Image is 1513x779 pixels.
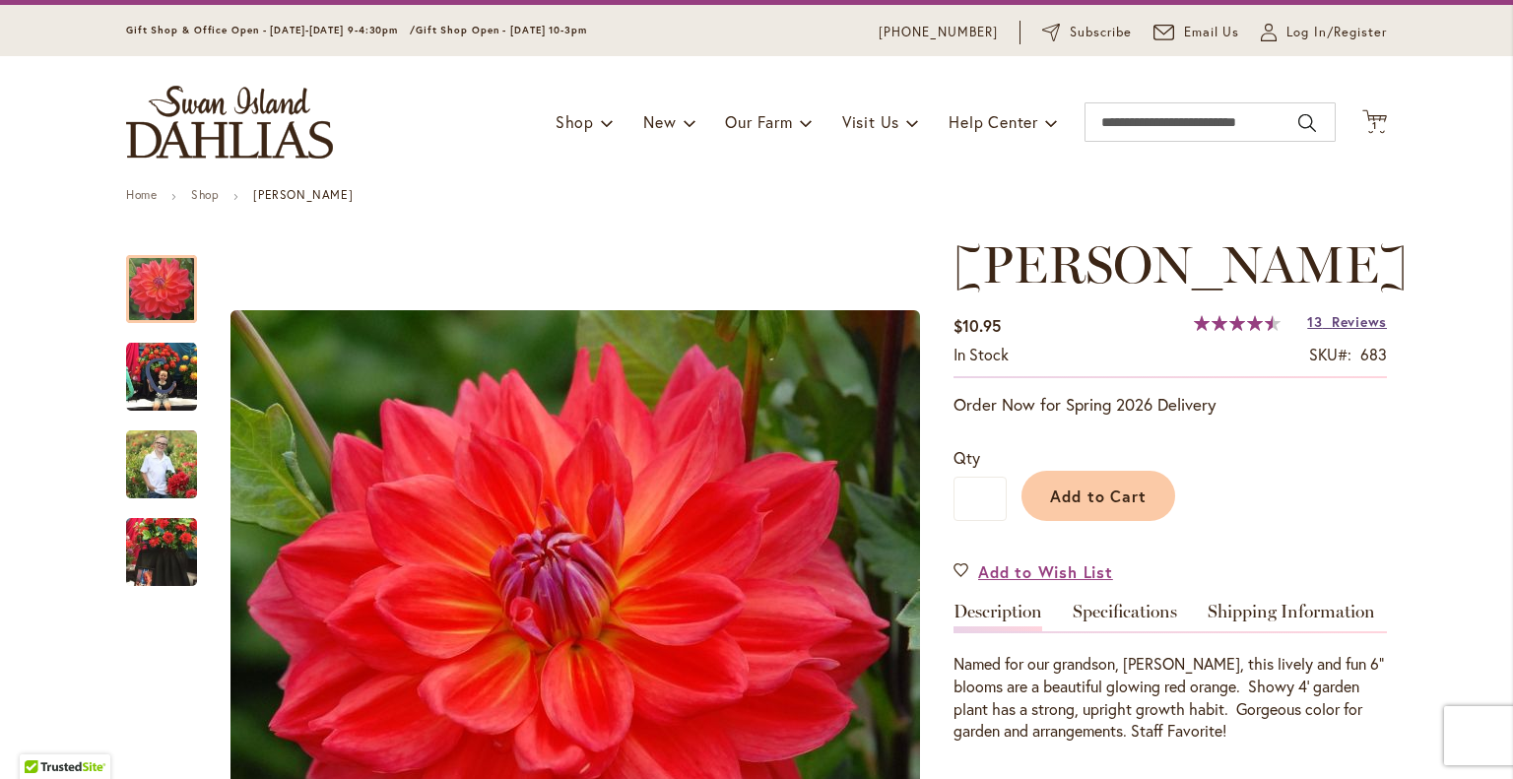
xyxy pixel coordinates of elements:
div: COOPER BLAINE [126,323,217,411]
span: Our Farm [725,111,792,132]
div: COOPER BLAINE [126,235,217,323]
a: Log In/Register [1261,23,1387,42]
div: COOPER BLAINE [126,498,197,586]
div: Named for our grandson, [PERSON_NAME], this lively and fun 6" blooms are a beautiful glowing red ... [954,653,1387,743]
span: $10.95 [954,315,1001,336]
span: Shop [556,111,594,132]
span: 1 [1372,119,1377,132]
div: Detailed Product Info [954,603,1387,743]
span: Gift Shop & Office Open - [DATE]-[DATE] 9-4:30pm / [126,24,416,36]
div: 683 [1360,344,1387,366]
span: Email Us [1184,23,1240,42]
strong: SKU [1309,344,1351,364]
span: Reviews [1332,312,1387,331]
a: Specifications [1073,603,1177,631]
button: 1 [1362,109,1387,136]
img: COOPER BLAINE [126,505,197,600]
button: Add to Cart [1021,471,1175,521]
span: New [643,111,676,132]
a: Shop [191,187,219,202]
a: Email Us [1153,23,1240,42]
span: 13 [1307,312,1322,331]
div: 91% [1194,315,1281,331]
a: Description [954,603,1042,631]
a: store logo [126,86,333,159]
a: 13 Reviews [1307,312,1387,331]
a: Add to Wish List [954,560,1113,583]
a: Subscribe [1042,23,1132,42]
span: Add to Cart [1050,486,1148,506]
img: COOPER BLAINE [126,342,197,413]
a: Home [126,187,157,202]
span: Help Center [949,111,1038,132]
span: In stock [954,344,1009,364]
span: Gift Shop Open - [DATE] 10-3pm [416,24,587,36]
a: [PHONE_NUMBER] [879,23,998,42]
strong: [PERSON_NAME] [253,187,353,202]
span: Add to Wish List [978,560,1113,583]
span: Subscribe [1070,23,1132,42]
span: [PERSON_NAME] [954,233,1408,295]
span: Visit Us [842,111,899,132]
p: Order Now for Spring 2026 Delivery [954,393,1387,417]
span: Qty [954,447,980,468]
div: COOPER BLAINE [126,411,217,498]
a: Shipping Information [1208,603,1375,631]
span: Log In/Register [1286,23,1387,42]
img: COOPER BLAINE [126,420,197,508]
iframe: Launch Accessibility Center [15,709,70,764]
div: Availability [954,344,1009,366]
